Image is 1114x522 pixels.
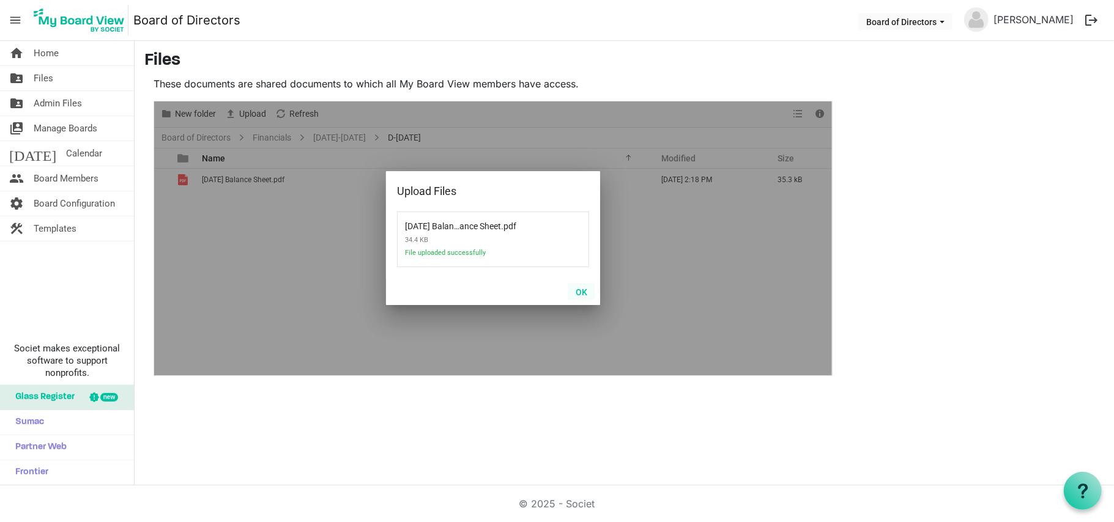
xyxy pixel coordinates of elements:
[9,385,75,410] span: Glass Register
[9,460,48,485] span: Frontier
[144,51,1104,72] h3: Files
[9,435,67,460] span: Partner Web
[4,9,27,32] span: menu
[989,7,1079,32] a: [PERSON_NAME]
[9,66,24,90] span: folder_shared
[34,41,59,65] span: Home
[405,231,533,249] span: 34.4 KB
[6,342,128,379] span: Societ makes exceptional software to support nonprofits.
[34,216,76,241] span: Templates
[66,141,102,166] span: Calendar
[133,8,240,32] a: Board of Directors
[405,249,533,264] span: File uploaded successfully
[9,410,44,435] span: Sumac
[34,116,97,141] span: Manage Boards
[9,91,24,116] span: folder_shared
[9,216,24,241] span: construction
[34,91,82,116] span: Admin Files
[9,166,24,191] span: people
[397,182,551,200] div: Upload Files
[9,141,56,166] span: [DATE]
[30,5,128,35] img: My Board View Logo
[154,76,833,91] p: These documents are shared documents to which all My Board View members have access.
[568,283,595,300] button: OK
[34,66,53,90] span: Files
[9,41,24,65] span: home
[9,116,24,141] span: switch_account
[30,5,133,35] a: My Board View Logo
[100,393,118,402] div: new
[519,498,595,510] a: © 2025 - Societ
[858,13,952,30] button: Board of Directors dropdownbutton
[34,191,115,216] span: Board Configuration
[1079,7,1104,33] button: logout
[964,7,989,32] img: no-profile-picture.svg
[405,214,502,231] span: September 2025 Balance Sheet.pdf
[9,191,24,216] span: settings
[34,166,98,191] span: Board Members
